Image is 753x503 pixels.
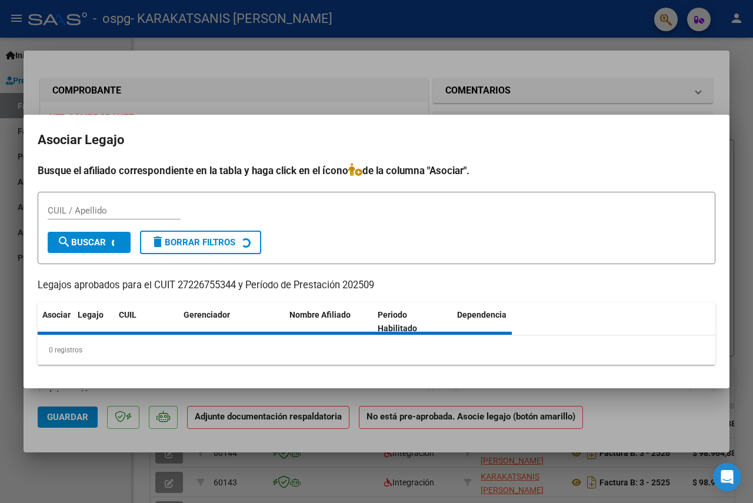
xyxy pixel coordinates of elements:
datatable-header-cell: Dependencia [452,302,541,341]
span: Nombre Afiliado [289,310,351,319]
p: Legajos aprobados para el CUIT 27226755344 y Período de Prestación 202509 [38,278,715,293]
span: Asociar [42,310,71,319]
datatable-header-cell: Periodo Habilitado [373,302,452,341]
span: Dependencia [457,310,507,319]
datatable-header-cell: Nombre Afiliado [285,302,373,341]
div: Open Intercom Messenger [713,463,741,491]
button: Borrar Filtros [140,231,261,254]
datatable-header-cell: CUIL [114,302,179,341]
mat-icon: delete [151,235,165,249]
span: CUIL [119,310,136,319]
span: Legajo [78,310,104,319]
h2: Asociar Legajo [38,129,715,151]
h4: Busque el afiliado correspondiente en la tabla y haga click en el ícono de la columna "Asociar". [38,163,715,178]
button: Buscar [48,232,131,253]
div: 0 registros [38,335,715,365]
span: Gerenciador [184,310,230,319]
span: Borrar Filtros [151,237,235,248]
datatable-header-cell: Gerenciador [179,302,285,341]
mat-icon: search [57,235,71,249]
span: Buscar [57,237,106,248]
datatable-header-cell: Legajo [73,302,114,341]
span: Periodo Habilitado [378,310,417,333]
datatable-header-cell: Asociar [38,302,73,341]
